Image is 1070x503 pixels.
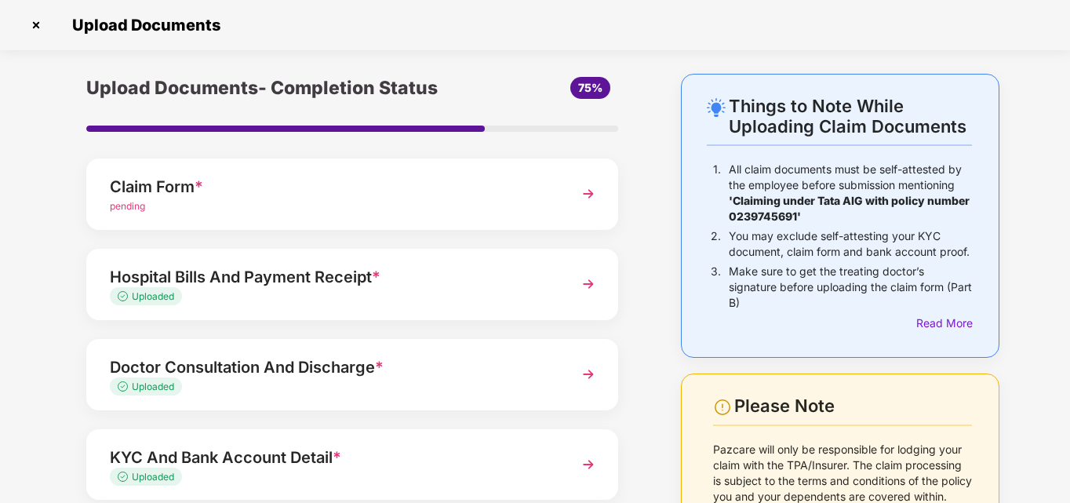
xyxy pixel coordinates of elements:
div: Read More [916,315,972,332]
p: You may exclude self-attesting your KYC document, claim form and bank account proof. [729,228,972,260]
span: Uploaded [132,290,174,302]
span: Uploaded [132,471,174,483]
img: svg+xml;base64,PHN2ZyBpZD0iQ3Jvc3MtMzJ4MzIiIHhtbG5zPSJodHRwOi8vd3d3LnczLm9yZy8yMDAwL3N2ZyIgd2lkdG... [24,13,49,38]
img: svg+xml;base64,PHN2ZyB4bWxucz0iaHR0cDovL3d3dy53My5vcmcvMjAwMC9zdmciIHdpZHRoPSIyNC4wOTMiIGhlaWdodD... [707,98,726,117]
img: svg+xml;base64,PHN2ZyBpZD0iV2FybmluZ18tXzI0eDI0IiBkYXRhLW5hbWU9Ildhcm5pbmcgLSAyNHgyNCIgeG1sbnM9Im... [713,398,732,417]
span: Uploaded [132,381,174,392]
p: All claim documents must be self-attested by the employee before submission mentioning [729,162,972,224]
img: svg+xml;base64,PHN2ZyBpZD0iTmV4dCIgeG1sbnM9Imh0dHA6Ly93d3cudzMub3JnLzIwMDAvc3ZnIiB3aWR0aD0iMzYiIG... [574,180,602,208]
img: svg+xml;base64,PHN2ZyB4bWxucz0iaHR0cDovL3d3dy53My5vcmcvMjAwMC9zdmciIHdpZHRoPSIxMy4zMzMiIGhlaWdodD... [118,472,132,482]
div: Hospital Bills And Payment Receipt [110,264,554,290]
b: 'Claiming under Tata AIG with policy number 0239745691' [729,194,970,223]
div: Upload Documents- Completion Status [86,74,441,102]
img: svg+xml;base64,PHN2ZyBpZD0iTmV4dCIgeG1sbnM9Imh0dHA6Ly93d3cudzMub3JnLzIwMDAvc3ZnIiB3aWR0aD0iMzYiIG... [574,360,602,388]
img: svg+xml;base64,PHN2ZyB4bWxucz0iaHR0cDovL3d3dy53My5vcmcvMjAwMC9zdmciIHdpZHRoPSIxMy4zMzMiIGhlaWdodD... [118,381,132,392]
div: Things to Note While Uploading Claim Documents [729,96,972,137]
img: svg+xml;base64,PHN2ZyB4bWxucz0iaHR0cDovL3d3dy53My5vcmcvMjAwMC9zdmciIHdpZHRoPSIxMy4zMzMiIGhlaWdodD... [118,291,132,301]
div: Please Note [734,395,972,417]
div: Doctor Consultation And Discharge [110,355,554,380]
img: svg+xml;base64,PHN2ZyBpZD0iTmV4dCIgeG1sbnM9Imh0dHA6Ly93d3cudzMub3JnLzIwMDAvc3ZnIiB3aWR0aD0iMzYiIG... [574,270,602,298]
p: Make sure to get the treating doctor’s signature before uploading the claim form (Part B) [729,264,972,311]
span: pending [110,200,145,212]
p: 3. [711,264,721,311]
div: KYC And Bank Account Detail [110,445,554,470]
span: 75% [578,81,602,94]
p: 1. [713,162,721,224]
span: Upload Documents [56,16,228,35]
p: 2. [711,228,721,260]
div: Claim Form [110,174,554,199]
img: svg+xml;base64,PHN2ZyBpZD0iTmV4dCIgeG1sbnM9Imh0dHA6Ly93d3cudzMub3JnLzIwMDAvc3ZnIiB3aWR0aD0iMzYiIG... [574,450,602,479]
